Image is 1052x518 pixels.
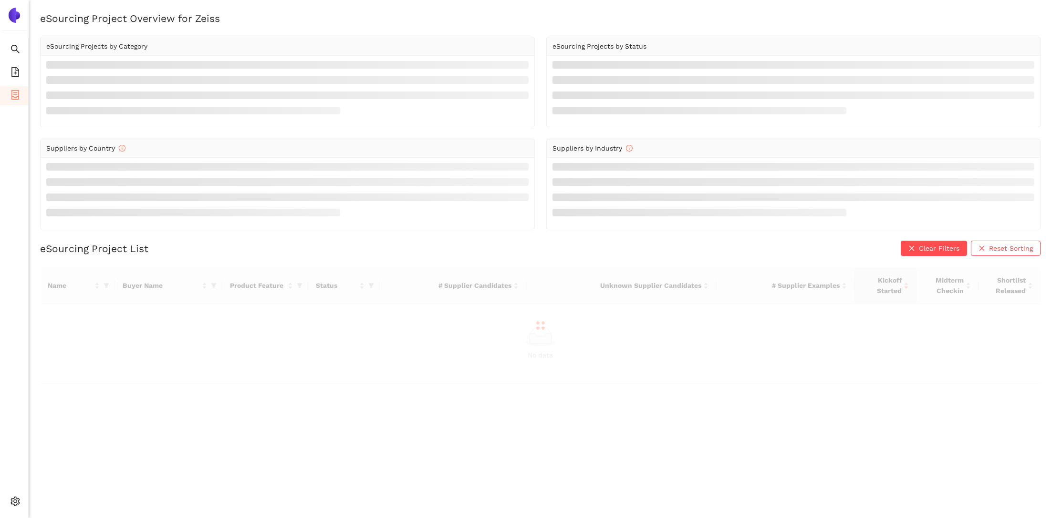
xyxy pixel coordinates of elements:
[46,42,147,50] span: eSourcing Projects by Category
[119,145,125,152] span: info-circle
[10,87,20,106] span: container
[10,64,20,83] span: file-add
[7,8,22,23] img: Logo
[40,11,1041,25] h2: eSourcing Project Overview for Zeiss
[919,243,959,254] span: Clear Filters
[552,144,633,152] span: Suppliers by Industry
[40,242,148,255] h2: eSourcing Project List
[10,493,20,512] span: setting
[10,41,20,60] span: search
[552,42,646,50] span: eSourcing Projects by Status
[46,144,125,152] span: Suppliers by Country
[971,241,1041,256] button: closeReset Sorting
[989,243,1033,254] span: Reset Sorting
[979,245,985,253] span: close
[626,145,633,152] span: info-circle
[908,245,915,253] span: close
[901,241,967,256] button: closeClear Filters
